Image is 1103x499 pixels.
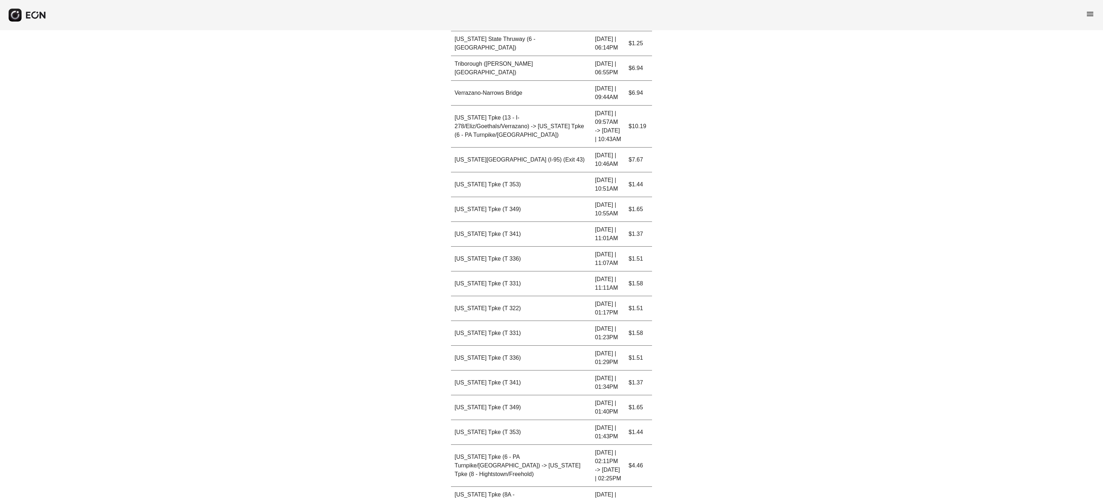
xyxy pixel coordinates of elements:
td: [US_STATE] Tpke (T 349) [451,395,591,420]
td: [US_STATE] Tpke (T 331) [451,271,591,296]
td: [US_STATE] Tpke (T 353) [451,420,591,445]
td: [US_STATE] Tpke (T 349) [451,197,591,222]
td: [DATE] | 10:55AM [591,197,625,222]
td: [DATE] | 11:01AM [591,222,625,247]
td: $4.46 [625,445,652,487]
td: $1.51 [625,296,652,321]
td: [DATE] | 10:46AM [591,148,625,172]
td: $6.94 [625,56,652,81]
td: [DATE] | 01:43PM [591,420,625,445]
td: [US_STATE] Tpke (T 353) [451,172,591,197]
td: $1.37 [625,370,652,395]
td: $1.37 [625,222,652,247]
td: $6.94 [625,81,652,106]
td: [DATE] | 01:17PM [591,296,625,321]
td: $1.58 [625,271,652,296]
td: [DATE] | 01:23PM [591,321,625,346]
td: [US_STATE] Tpke (T 341) [451,370,591,395]
td: [DATE] | 09:57AM -> [DATE] | 10:43AM [591,106,625,148]
td: $1.51 [625,247,652,271]
td: $1.44 [625,172,652,197]
td: [US_STATE] Tpke (T 331) [451,321,591,346]
td: $10.19 [625,106,652,148]
td: [DATE] | 10:51AM [591,172,625,197]
td: [DATE] | 02:11PM -> [DATE] | 02:25PM [591,445,625,487]
span: menu [1086,10,1094,18]
td: [DATE] | 01:29PM [591,346,625,370]
td: [US_STATE] Tpke (6 - PA Turnpike/[GEOGRAPHIC_DATA]) -> [US_STATE] Tpke (8 - Hightstown/Freehold) [451,445,591,487]
td: Triborough ([PERSON_NAME][GEOGRAPHIC_DATA]) [451,56,591,81]
td: [DATE] | 06:14PM [591,31,625,56]
td: [DATE] | 01:40PM [591,395,625,420]
td: Verrazano-Narrows Bridge [451,81,591,106]
td: [US_STATE][GEOGRAPHIC_DATA] (I-95) (Exit 43) [451,148,591,172]
td: $1.51 [625,346,652,370]
td: $1.58 [625,321,652,346]
td: [DATE] | 11:11AM [591,271,625,296]
td: [US_STATE] Tpke (T 322) [451,296,591,321]
td: [US_STATE] Tpke (T 336) [451,247,591,271]
td: $1.44 [625,420,652,445]
td: $1.65 [625,395,652,420]
td: $1.65 [625,197,652,222]
td: [DATE] | 01:34PM [591,370,625,395]
td: [US_STATE] Tpke (T 341) [451,222,591,247]
td: [DATE] | 06:55PM [591,56,625,81]
td: [US_STATE] State Thruway (6 - [GEOGRAPHIC_DATA]) [451,31,591,56]
td: $1.25 [625,31,652,56]
td: [US_STATE] Tpke (T 336) [451,346,591,370]
td: $7.67 [625,148,652,172]
td: [US_STATE] Tpke (13 - I-278/Eliz/Goethals/Verrazano) -> [US_STATE] Tpke (6 - PA Turnpike/[GEOGRAP... [451,106,591,148]
td: [DATE] | 11:07AM [591,247,625,271]
td: [DATE] | 09:44AM [591,81,625,106]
